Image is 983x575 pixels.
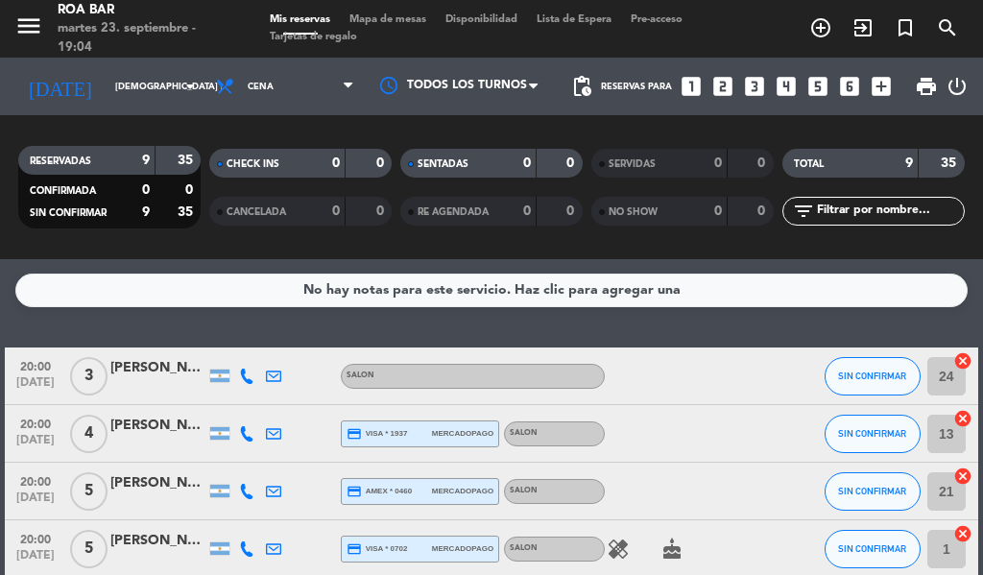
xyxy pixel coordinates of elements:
[12,527,60,549] span: 20:00
[609,159,656,169] span: SERVIDAS
[825,415,921,453] button: SIN CONFIRMAR
[837,74,862,99] i: looks_6
[347,541,407,557] span: visa * 0702
[332,156,340,170] strong: 0
[609,207,658,217] span: NO SHOW
[12,491,60,514] span: [DATE]
[757,156,769,170] strong: 0
[110,530,206,552] div: [PERSON_NAME]
[179,75,202,98] i: arrow_drop_down
[757,204,769,218] strong: 0
[825,472,921,511] button: SIN CONFIRMAR
[714,156,722,170] strong: 0
[376,156,388,170] strong: 0
[70,357,108,395] span: 3
[12,549,60,571] span: [DATE]
[30,208,107,218] span: SIN CONFIRMAR
[710,74,735,99] i: looks_two
[227,159,279,169] span: CHECK INS
[12,469,60,491] span: 20:00
[110,472,206,494] div: [PERSON_NAME]
[432,485,493,497] span: mercadopago
[347,541,362,557] i: credit_card
[941,156,960,170] strong: 35
[679,74,704,99] i: looks_one
[30,156,91,166] span: RESERVADAS
[953,351,972,371] i: cancel
[70,530,108,568] span: 5
[178,205,197,219] strong: 35
[894,16,917,39] i: turned_in_not
[905,156,913,170] strong: 9
[936,16,959,39] i: search
[347,484,362,499] i: credit_card
[953,467,972,486] i: cancel
[142,205,150,219] strong: 9
[347,426,407,442] span: visa * 1937
[303,279,681,301] div: No hay notas para este servicio. Haz clic para agregar una
[12,354,60,376] span: 20:00
[621,14,692,25] span: Pre-acceso
[12,434,60,456] span: [DATE]
[570,75,593,98] span: pending_actions
[347,371,374,379] span: SALON
[340,14,436,25] span: Mapa de mesas
[432,542,493,555] span: mercadopago
[946,75,969,98] i: power_settings_new
[432,427,493,440] span: mercadopago
[809,16,832,39] i: add_circle_outline
[332,204,340,218] strong: 0
[607,538,630,561] i: healing
[58,19,231,57] div: martes 23. septiembre - 19:04
[436,14,527,25] span: Disponibilidad
[376,204,388,218] strong: 0
[248,82,274,92] span: Cena
[347,484,412,499] span: amex * 0460
[227,207,286,217] span: CANCELADA
[70,415,108,453] span: 4
[774,74,799,99] i: looks_4
[815,201,964,222] input: Filtrar por nombre...
[58,1,231,20] div: ROA BAR
[714,204,722,218] strong: 0
[527,14,621,25] span: Lista de Espera
[70,472,108,511] span: 5
[418,207,489,217] span: RE AGENDADA
[260,32,367,42] span: Tarjetas de regalo
[946,58,969,115] div: LOG OUT
[851,16,875,39] i: exit_to_app
[838,486,906,496] span: SIN CONFIRMAR
[510,487,538,494] span: SALON
[805,74,830,99] i: looks_5
[792,200,815,223] i: filter_list
[14,67,106,106] i: [DATE]
[601,82,672,92] span: Reservas para
[12,376,60,398] span: [DATE]
[825,530,921,568] button: SIN CONFIRMAR
[566,204,578,218] strong: 0
[838,543,906,554] span: SIN CONFIRMAR
[953,409,972,428] i: cancel
[869,74,894,99] i: add_box
[260,14,340,25] span: Mis reservas
[14,12,43,40] i: menu
[185,183,197,197] strong: 0
[12,412,60,434] span: 20:00
[953,524,972,543] i: cancel
[510,429,538,437] span: SALON
[347,426,362,442] i: credit_card
[178,154,197,167] strong: 35
[566,156,578,170] strong: 0
[142,183,150,197] strong: 0
[838,428,906,439] span: SIN CONFIRMAR
[418,159,468,169] span: SENTADAS
[523,156,531,170] strong: 0
[915,75,938,98] span: print
[30,186,96,196] span: CONFIRMADA
[110,357,206,379] div: [PERSON_NAME]
[825,357,921,395] button: SIN CONFIRMAR
[142,154,150,167] strong: 9
[742,74,767,99] i: looks_3
[523,204,531,218] strong: 0
[794,159,824,169] span: TOTAL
